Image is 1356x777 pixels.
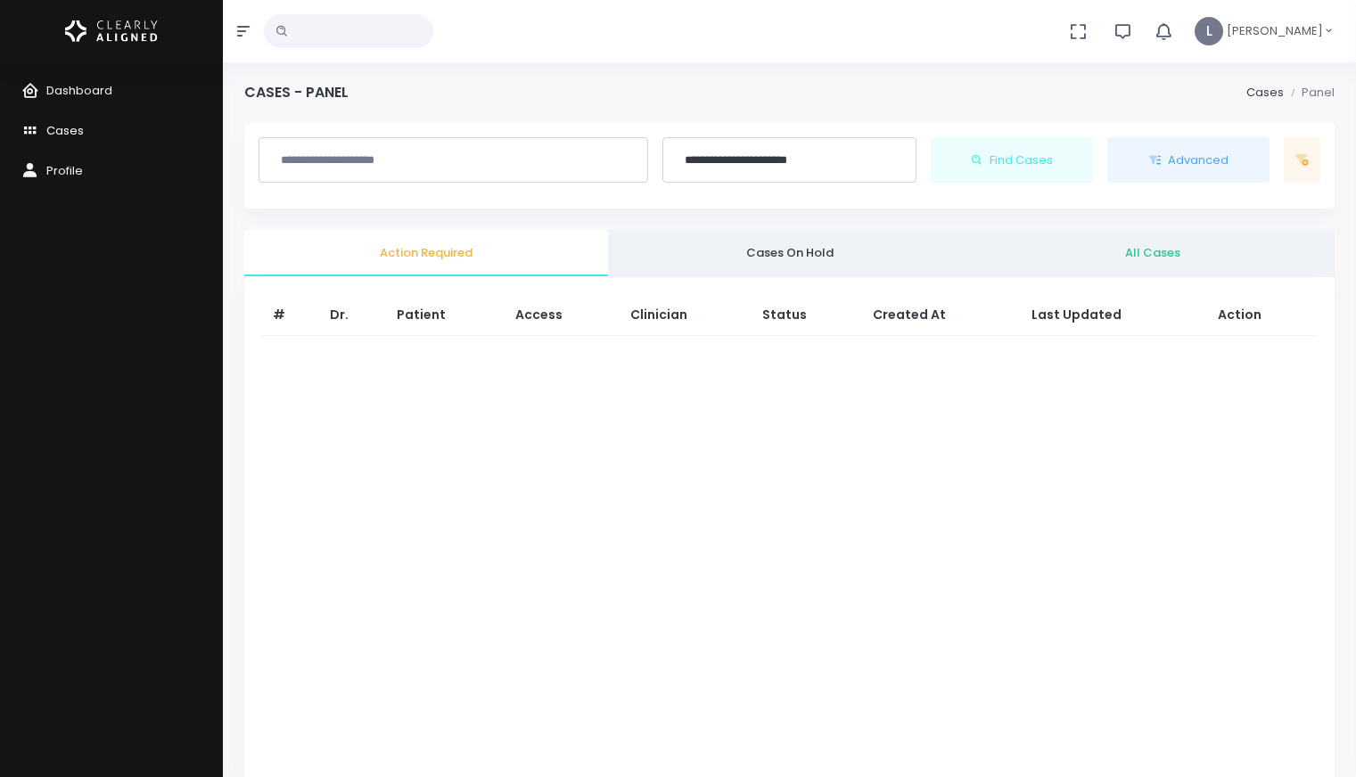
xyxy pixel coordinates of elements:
span: L [1195,17,1223,45]
th: Created At [862,295,1021,336]
th: Clinician [620,295,752,336]
button: Find Cases [931,137,1093,184]
h4: Cases - Panel [244,84,349,101]
th: Dr. [319,295,387,336]
span: All Cases [985,244,1320,262]
th: # [262,295,319,336]
span: Action Required [259,244,594,262]
th: Action [1207,295,1317,336]
span: Profile [46,162,83,179]
img: Logo Horizontal [65,12,158,50]
span: [PERSON_NAME] [1227,22,1323,40]
th: Access [505,295,620,336]
span: Cases [46,122,84,139]
th: Status [752,295,862,336]
th: Patient [386,295,505,336]
span: Dashboard [46,82,112,99]
span: Cases On Hold [622,244,957,262]
button: Advanced [1107,137,1270,184]
li: Panel [1284,84,1335,102]
a: Cases [1246,84,1284,101]
th: Last Updated [1021,295,1208,336]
